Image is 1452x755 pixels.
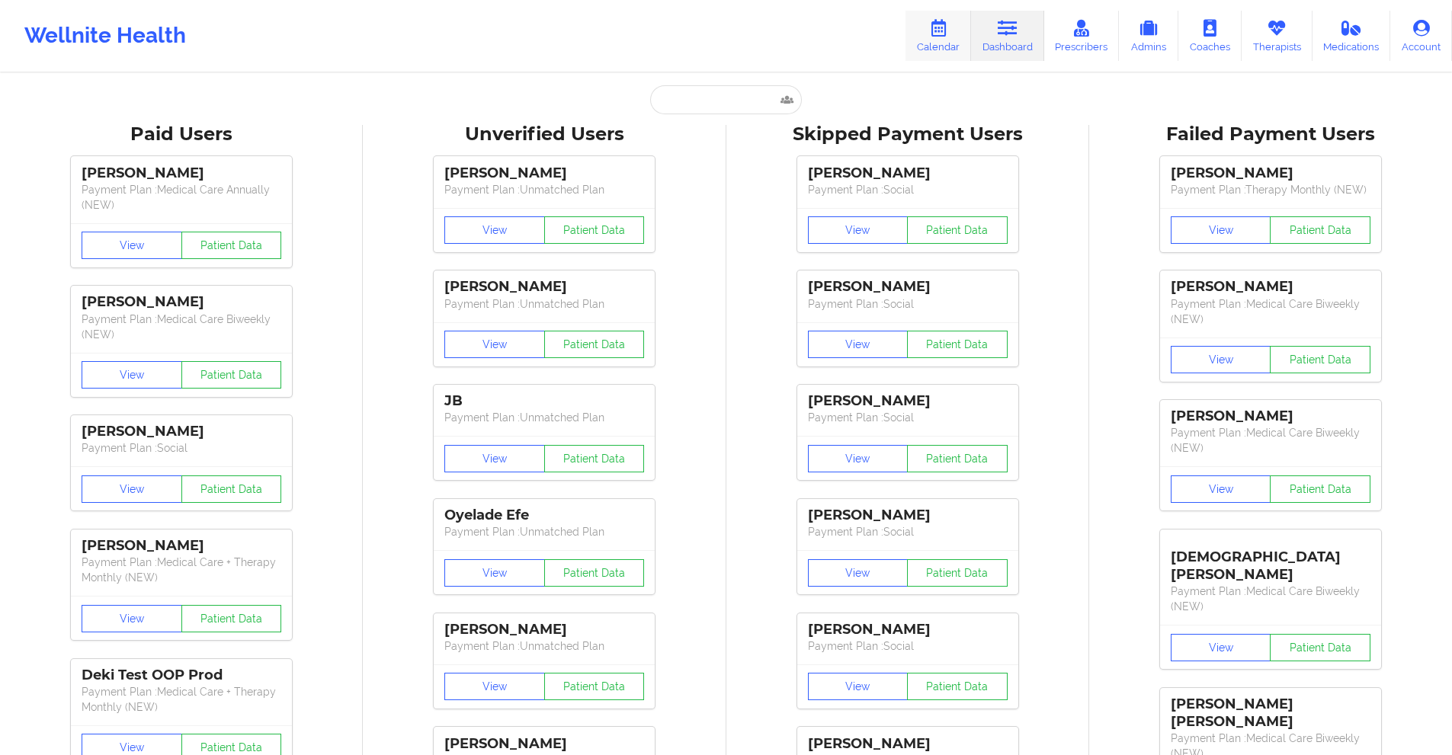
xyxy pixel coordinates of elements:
[82,440,281,456] p: Payment Plan : Social
[1242,11,1313,61] a: Therapists
[1313,11,1391,61] a: Medications
[808,410,1008,425] p: Payment Plan : Social
[82,182,281,213] p: Payment Plan : Medical Care Annually (NEW)
[82,232,182,259] button: View
[444,165,644,182] div: [PERSON_NAME]
[1270,475,1370,503] button: Patient Data
[544,445,645,472] button: Patient Data
[82,475,182,503] button: View
[1044,11,1120,61] a: Prescribers
[444,445,545,472] button: View
[181,232,282,259] button: Patient Data
[444,182,644,197] p: Payment Plan : Unmatched Plan
[808,735,1008,753] div: [PERSON_NAME]
[1270,634,1370,661] button: Patient Data
[82,684,281,715] p: Payment Plan : Medical Care + Therapy Monthly (NEW)
[444,524,644,539] p: Payment Plan : Unmatched Plan
[444,392,644,410] div: JB
[444,735,644,753] div: [PERSON_NAME]
[82,361,182,389] button: View
[82,537,281,555] div: [PERSON_NAME]
[1119,11,1178,61] a: Admins
[11,123,352,146] div: Paid Users
[1171,584,1370,614] p: Payment Plan : Medical Care Biweekly (NEW)
[907,445,1008,472] button: Patient Data
[444,410,644,425] p: Payment Plan : Unmatched Plan
[907,216,1008,244] button: Patient Data
[444,621,644,638] div: [PERSON_NAME]
[1171,634,1271,661] button: View
[971,11,1044,61] a: Dashboard
[1390,11,1452,61] a: Account
[1171,182,1370,197] p: Payment Plan : Therapy Monthly (NEW)
[808,445,909,472] button: View
[544,673,645,700] button: Patient Data
[82,312,281,342] p: Payment Plan : Medical Care Biweekly (NEW)
[1171,346,1271,373] button: View
[82,423,281,440] div: [PERSON_NAME]
[1171,408,1370,425] div: [PERSON_NAME]
[181,361,282,389] button: Patient Data
[808,524,1008,539] p: Payment Plan : Social
[1270,216,1370,244] button: Patient Data
[808,621,1008,638] div: [PERSON_NAME]
[82,293,281,311] div: [PERSON_NAME]
[808,507,1008,524] div: [PERSON_NAME]
[737,123,1079,146] div: Skipped Payment Users
[444,278,644,296] div: [PERSON_NAME]
[1171,278,1370,296] div: [PERSON_NAME]
[808,165,1008,182] div: [PERSON_NAME]
[808,392,1008,410] div: [PERSON_NAME]
[808,182,1008,197] p: Payment Plan : Social
[1100,123,1441,146] div: Failed Payment Users
[808,673,909,700] button: View
[907,331,1008,358] button: Patient Data
[181,605,282,632] button: Patient Data
[1171,165,1370,182] div: [PERSON_NAME]
[808,331,909,358] button: View
[808,278,1008,296] div: [PERSON_NAME]
[1171,296,1370,327] p: Payment Plan : Medical Care Biweekly (NEW)
[444,331,545,358] button: View
[1178,11,1242,61] a: Coaches
[1171,216,1271,244] button: View
[808,296,1008,312] p: Payment Plan : Social
[907,559,1008,587] button: Patient Data
[82,605,182,632] button: View
[181,475,282,503] button: Patient Data
[544,216,645,244] button: Patient Data
[544,559,645,587] button: Patient Data
[905,11,971,61] a: Calendar
[373,123,715,146] div: Unverified Users
[1171,475,1271,503] button: View
[444,507,644,524] div: Oyelade Efe
[1270,346,1370,373] button: Patient Data
[808,638,1008,654] p: Payment Plan : Social
[82,667,281,684] div: Deki Test OOP Prod
[444,638,644,654] p: Payment Plan : Unmatched Plan
[82,165,281,182] div: [PERSON_NAME]
[444,559,545,587] button: View
[1171,425,1370,456] p: Payment Plan : Medical Care Biweekly (NEW)
[444,216,545,244] button: View
[444,673,545,700] button: View
[1171,537,1370,584] div: [DEMOGRAPHIC_DATA][PERSON_NAME]
[444,296,644,312] p: Payment Plan : Unmatched Plan
[808,216,909,244] button: View
[544,331,645,358] button: Patient Data
[82,555,281,585] p: Payment Plan : Medical Care + Therapy Monthly (NEW)
[808,559,909,587] button: View
[907,673,1008,700] button: Patient Data
[1171,696,1370,731] div: [PERSON_NAME] [PERSON_NAME]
